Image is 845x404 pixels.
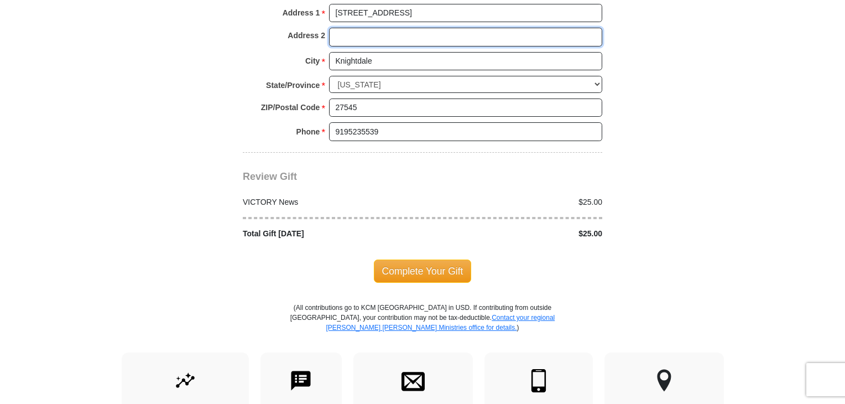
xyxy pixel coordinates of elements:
[283,5,320,20] strong: Address 1
[296,124,320,139] strong: Phone
[288,28,325,43] strong: Address 2
[237,196,423,208] div: VICTORY News
[656,369,672,392] img: other-region
[266,77,320,93] strong: State/Province
[261,100,320,115] strong: ZIP/Postal Code
[243,171,297,182] span: Review Gift
[289,369,312,392] img: text-to-give.svg
[374,260,472,283] span: Complete Your Gift
[174,369,197,392] img: give-by-stock.svg
[422,196,608,208] div: $25.00
[422,228,608,240] div: $25.00
[290,303,555,353] p: (All contributions go to KCM [GEOGRAPHIC_DATA] in USD. If contributing from outside [GEOGRAPHIC_D...
[305,53,320,69] strong: City
[527,369,550,392] img: mobile.svg
[237,228,423,240] div: Total Gift [DATE]
[401,369,425,392] img: envelope.svg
